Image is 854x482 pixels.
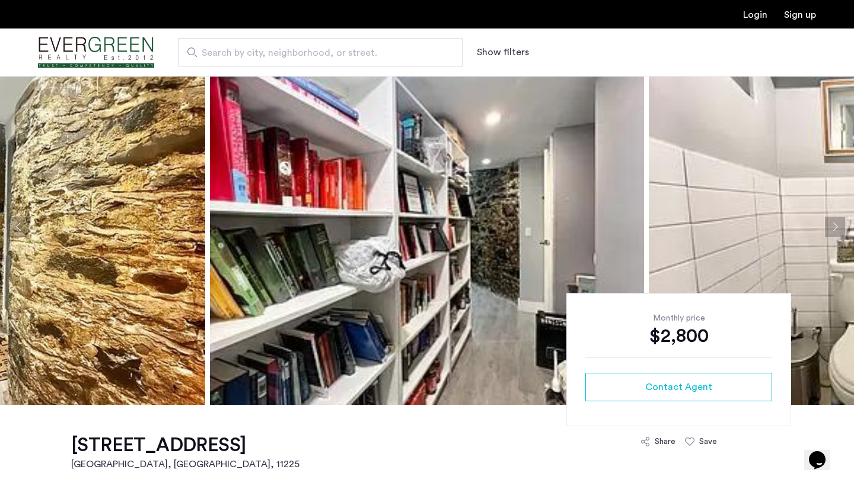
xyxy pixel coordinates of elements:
[38,30,154,75] img: logo
[71,457,299,471] h2: [GEOGRAPHIC_DATA], [GEOGRAPHIC_DATA] , 11225
[699,436,717,448] div: Save
[210,49,644,405] img: apartment
[477,45,529,59] button: Show or hide filters
[655,436,675,448] div: Share
[585,324,772,348] div: $2,800
[178,38,463,66] input: Apartment Search
[202,46,429,60] span: Search by city, neighborhood, or street.
[784,10,816,20] a: Registration
[645,380,712,394] span: Contact Agent
[71,433,299,457] h1: [STREET_ADDRESS]
[804,435,842,470] iframe: chat widget
[825,217,845,237] button: Next apartment
[585,373,772,401] button: button
[743,10,767,20] a: Login
[585,312,772,324] div: Monthly price
[9,217,29,237] button: Previous apartment
[71,433,299,471] a: [STREET_ADDRESS][GEOGRAPHIC_DATA], [GEOGRAPHIC_DATA], 11225
[38,30,154,75] a: Cazamio Logo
